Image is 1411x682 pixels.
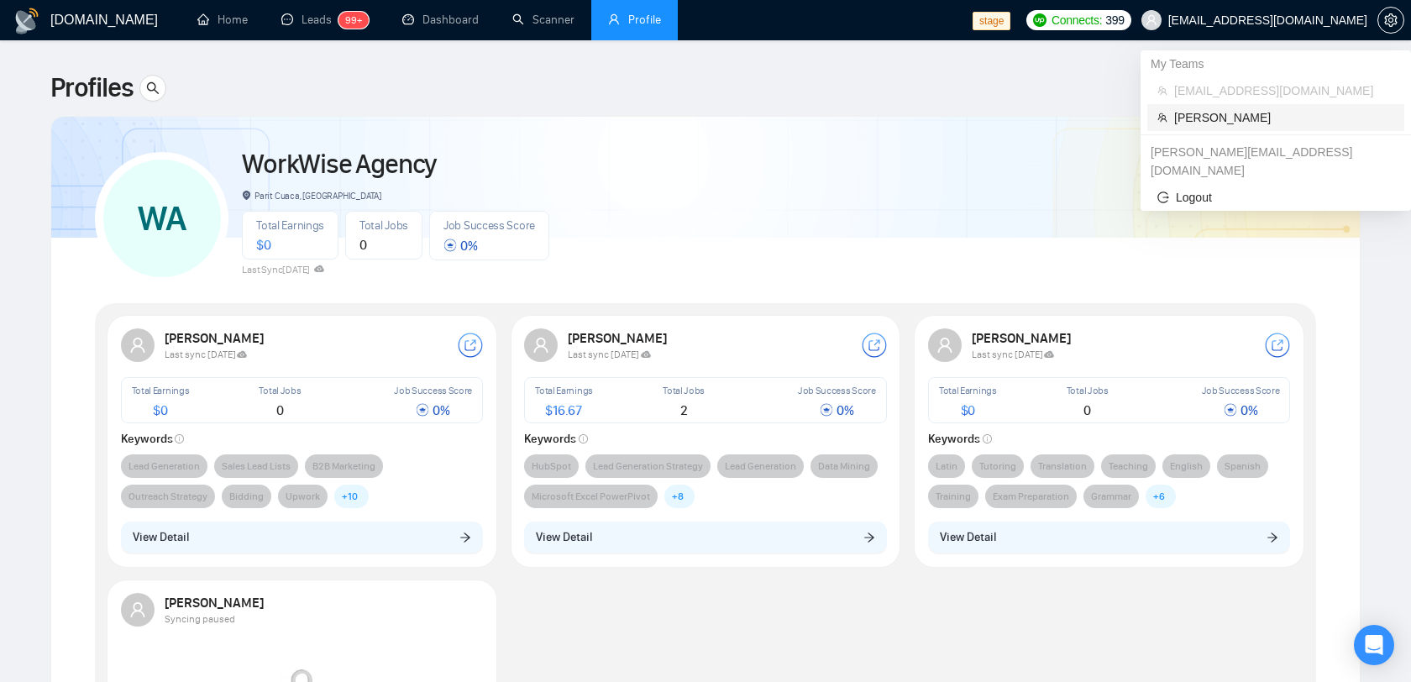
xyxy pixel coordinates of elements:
span: Job Success Score [394,385,472,396]
span: Total Earnings [535,385,593,396]
span: Total Jobs [1067,385,1109,396]
span: Tutoring [979,458,1016,475]
img: logo [13,8,40,34]
a: searchScanner [512,13,574,27]
button: View Detailarrow-right [928,522,1291,553]
span: user [608,13,620,25]
button: View Detailarrow-right [524,522,887,553]
span: $ 16.67 [545,402,582,418]
button: search [139,75,166,102]
span: Profile [628,13,661,27]
span: Connects: [1052,11,1102,29]
span: Spanish [1225,458,1261,475]
span: HubSpot [532,458,571,475]
img: upwork-logo.png [1033,13,1046,27]
span: 0 % [820,402,853,418]
span: 0 % [443,238,477,254]
span: user [936,337,953,354]
span: Data Mining [818,458,870,475]
span: View Detail [536,528,592,547]
span: 0 [276,402,284,418]
span: Training [936,488,971,505]
span: Syncing paused [165,613,235,625]
span: Parit Cuaca, [GEOGRAPHIC_DATA] [242,190,381,202]
span: Lead Generation Strategy [593,458,703,475]
strong: [PERSON_NAME] [568,330,669,346]
span: Upwork [286,488,320,505]
span: Job Success Score [443,218,535,233]
span: stage [973,12,1010,30]
span: Total Jobs [663,385,705,396]
span: 0 % [1224,402,1257,418]
span: arrow-right [1267,531,1278,543]
div: WA [103,160,221,277]
span: info-circle [175,434,184,443]
span: B2B Marketing [312,458,375,475]
span: Total Earnings [939,385,997,396]
a: homeHome [197,13,248,27]
span: View Detail [133,528,189,547]
span: arrow-right [863,531,875,543]
span: + 10 [342,488,358,505]
span: Logout [1157,188,1394,207]
span: $ 0 [256,237,270,253]
span: 0 [359,237,367,253]
span: team [1157,86,1167,96]
div: My Teams [1141,50,1411,77]
span: Last sync [DATE] [972,349,1055,360]
button: View Detailarrow-right [121,522,484,553]
a: dashboardDashboard [402,13,479,27]
span: Microsoft Excel PowerPivot [532,488,650,505]
span: environment [242,191,251,200]
span: View Detail [940,528,996,547]
span: 399 [1105,11,1124,29]
span: Outreach Strategy [129,488,207,505]
a: messageLeads99+ [281,13,369,27]
span: Last sync [DATE] [165,349,248,360]
span: Total Earnings [132,385,190,396]
span: Grammar [1091,488,1131,505]
span: Latin [936,458,957,475]
span: Bidding [229,488,264,505]
div: Open Intercom Messenger [1354,625,1394,665]
span: Sales Lead Lists [222,458,291,475]
span: arrow-right [459,531,471,543]
span: Total Jobs [359,218,408,233]
strong: [PERSON_NAME] [972,330,1073,346]
sup: 99+ [338,12,369,29]
span: user [129,337,146,354]
strong: Keywords [524,432,588,446]
span: search [140,81,165,95]
span: 2 [680,402,688,418]
strong: Keywords [121,432,185,446]
span: [EMAIL_ADDRESS][DOMAIN_NAME] [1174,81,1394,100]
span: + 6 [1153,488,1165,505]
span: user [1146,14,1157,26]
span: 0 % [416,402,449,418]
span: Job Success Score [1202,385,1280,396]
span: Lead Generation [129,458,200,475]
span: Total Jobs [259,385,301,396]
span: info-circle [579,434,588,443]
span: Translation [1038,458,1087,475]
span: English [1170,458,1203,475]
span: user [129,601,146,618]
span: Last sync [DATE] [568,349,651,360]
span: team [1157,113,1167,123]
span: Lead Generation [725,458,796,475]
span: Exam Preparation [993,488,1069,505]
strong: Keywords [928,432,992,446]
span: Total Earnings [256,218,324,233]
strong: [PERSON_NAME] [165,595,266,611]
div: stefan.karaseu@gigradar.io [1141,139,1411,184]
span: [PERSON_NAME] [1174,108,1394,127]
a: setting [1377,13,1404,27]
span: Teaching [1109,458,1148,475]
span: user [532,337,549,354]
span: logout [1157,191,1169,203]
span: Last Sync [DATE] [242,264,324,275]
span: info-circle [983,434,992,443]
button: setting [1377,7,1404,34]
span: $ 0 [961,402,975,418]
